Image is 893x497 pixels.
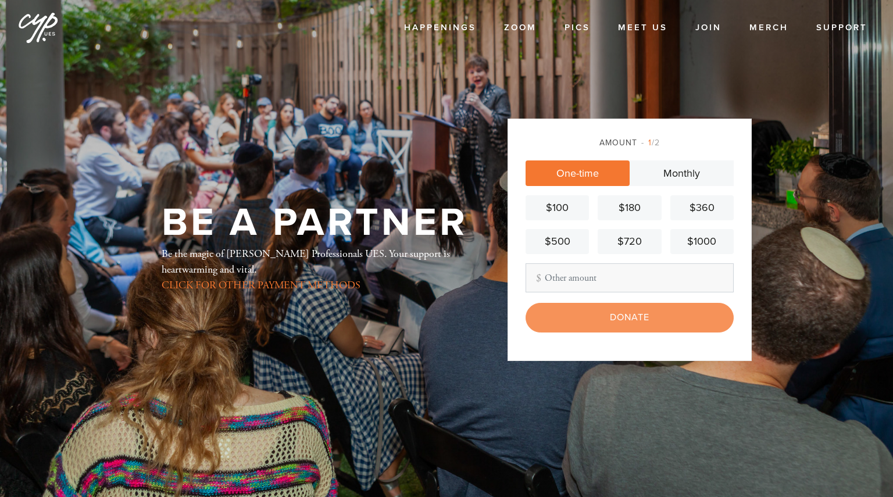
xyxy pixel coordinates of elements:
div: Be the magic of [PERSON_NAME] Professionals UES. Your support is heartwarming and vital. [162,246,470,293]
div: Amount [526,137,734,149]
a: $1000 [670,229,734,254]
div: $720 [602,234,656,249]
a: Support [808,17,876,39]
a: Join [687,17,730,39]
a: $360 [670,195,734,220]
a: Happenings [395,17,485,39]
div: $360 [675,200,729,216]
span: 1 [648,138,652,148]
a: $100 [526,195,589,220]
a: One-time [526,160,630,186]
a: Zoom [495,17,545,39]
img: cyp%20logo%20%28Jan%202025%29.png [17,6,59,48]
span: /2 [641,138,660,148]
a: Meet Us [609,17,676,39]
a: $720 [598,229,661,254]
a: $180 [598,195,661,220]
a: $500 [526,229,589,254]
h1: Be a Partner [162,204,468,242]
a: Pics [556,17,599,39]
div: $500 [530,234,584,249]
input: Other amount [526,263,734,292]
a: Monthly [630,160,734,186]
div: $1000 [675,234,729,249]
a: CLICK FOR OTHER PAYMENT METHODS [162,278,360,292]
a: Merch [741,17,797,39]
div: $180 [602,200,656,216]
div: $100 [530,200,584,216]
